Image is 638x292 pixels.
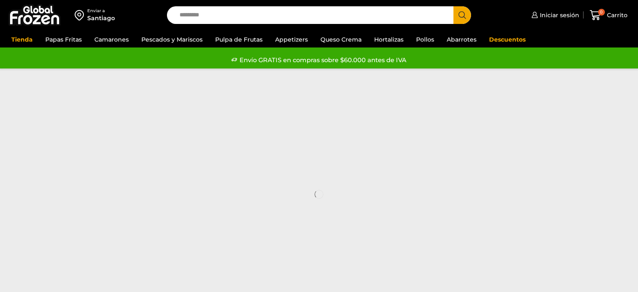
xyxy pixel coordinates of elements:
[453,6,471,24] button: Search button
[75,8,87,22] img: address-field-icon.svg
[41,32,86,47] a: Papas Fritas
[588,5,630,25] a: 0 Carrito
[137,32,207,47] a: Pescados y Mariscos
[87,8,115,14] div: Enviar a
[211,32,267,47] a: Pulpa de Frutas
[370,32,408,47] a: Hortalizas
[538,11,579,19] span: Iniciar sesión
[87,14,115,22] div: Santiago
[7,32,37,47] a: Tienda
[598,9,605,16] span: 0
[271,32,312,47] a: Appetizers
[605,11,628,19] span: Carrito
[443,32,481,47] a: Abarrotes
[485,32,530,47] a: Descuentos
[90,32,133,47] a: Camarones
[412,32,438,47] a: Pollos
[316,32,366,47] a: Queso Crema
[529,7,579,24] a: Iniciar sesión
